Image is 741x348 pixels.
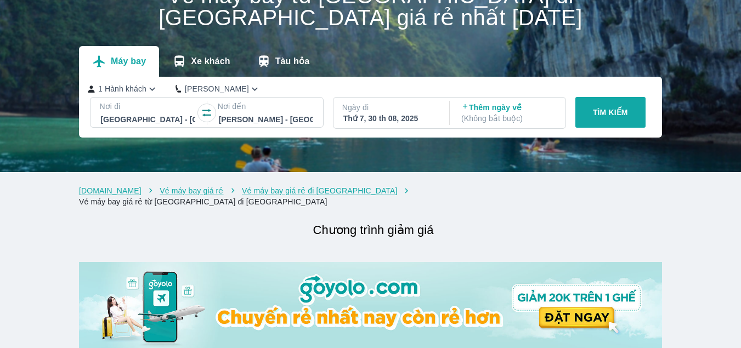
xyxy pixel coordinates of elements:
p: Tàu hỏa [275,56,310,67]
div: transportation tabs [79,46,323,77]
button: 1 Hành khách [88,83,158,95]
p: 1 Hành khách [98,83,146,94]
p: ( Không bắt buộc ) [461,113,556,124]
a: Vé máy bay giá rẻ [160,186,223,195]
a: [DOMAIN_NAME] [79,186,142,195]
p: Máy bay [111,56,146,67]
p: Nơi đến [218,101,314,112]
div: Thứ 7, 30 th 08, 2025 [343,113,438,124]
a: Vé máy bay giá rẻ đi [GEOGRAPHIC_DATA] [242,186,397,195]
p: Nơi đi [99,101,196,112]
p: Ngày đi [342,102,439,113]
button: TÌM KIẾM [575,97,646,128]
button: [PERSON_NAME] [176,83,261,95]
nav: breadcrumb [79,185,662,207]
p: Thêm ngày về [461,102,556,124]
a: Vé máy bay giá rẻ từ [GEOGRAPHIC_DATA] đi [GEOGRAPHIC_DATA] [79,197,327,206]
p: [PERSON_NAME] [185,83,249,94]
p: TÌM KIẾM [593,107,628,118]
h2: Chương trình giảm giá [84,220,662,240]
p: Xe khách [191,56,230,67]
